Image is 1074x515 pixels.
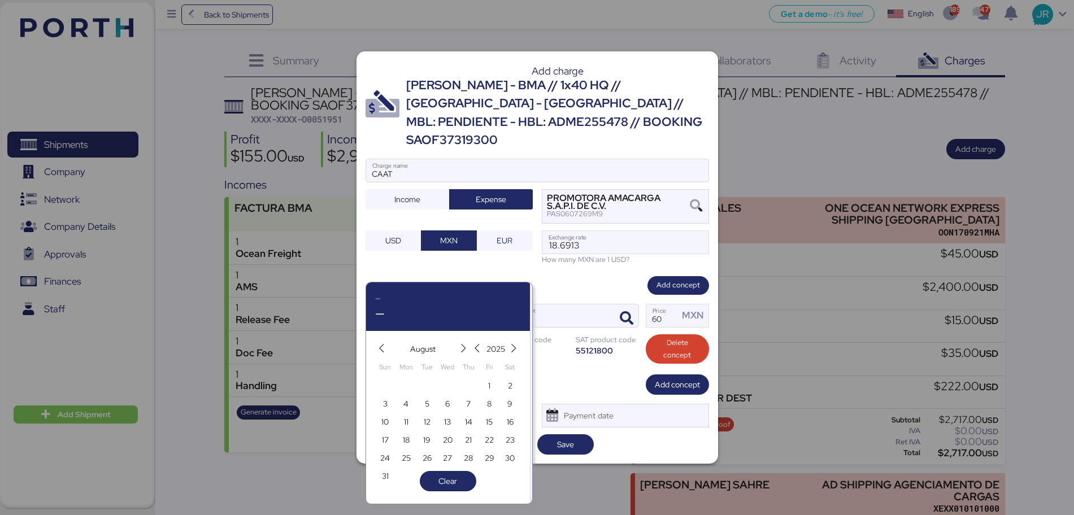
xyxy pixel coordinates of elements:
[465,433,472,447] span: 21
[439,395,456,412] button: 6
[615,307,638,330] button: ConceptConcept
[502,377,519,394] button: 2
[481,377,498,394] button: 1
[465,415,472,429] span: 14
[542,254,709,265] div: How many MXN are 1 USD?
[488,379,490,392] span: 1
[481,395,498,412] button: 8
[421,230,477,251] button: MXN
[406,76,709,150] div: [PERSON_NAME] - BMA // 1x40 HQ // [GEOGRAPHIC_DATA] - [GEOGRAPHIC_DATA] // MBL: PENDIENTE - HBL: ...
[460,449,477,466] button: 28
[485,433,494,447] span: 22
[547,194,689,211] div: PROMOTORA AMACARGA S.A.P.I. DE C.V.
[542,231,708,254] input: Exchange rate
[646,374,709,395] button: Add concept
[576,345,639,356] div: 55121800
[398,395,415,412] button: 4
[439,449,456,466] button: 27
[375,291,521,305] div: —
[382,469,389,483] span: 31
[366,159,708,182] input: Charge name
[404,415,408,429] span: 11
[655,378,700,391] span: Add concept
[444,415,451,429] span: 13
[506,334,569,345] div: SAT unit code
[383,397,388,411] span: 3
[460,413,477,430] button: 14
[377,395,394,412] button: 3
[477,230,533,251] button: EUR
[506,433,515,447] span: 23
[366,230,421,251] button: USD
[445,397,450,411] span: 6
[406,66,709,76] div: Add charge
[419,431,436,448] button: 19
[485,451,494,465] span: 29
[377,431,394,448] button: 17
[505,451,515,465] span: 30
[382,433,389,447] span: 17
[402,451,411,465] span: 25
[439,359,456,376] div: Wed
[366,189,449,210] button: Income
[425,397,429,411] span: 5
[646,334,709,364] button: Delete concept
[557,438,574,451] span: Save
[377,467,394,484] button: 31
[380,451,390,465] span: 24
[537,434,594,455] button: Save
[506,304,611,327] input: Concept
[502,413,519,430] button: 16
[423,451,432,465] span: 26
[443,433,453,447] span: 20
[440,234,458,247] span: MXN
[377,359,394,376] div: Sun
[394,193,420,206] span: Income
[576,334,639,345] div: SAT product code
[443,451,452,465] span: 27
[486,342,505,356] span: 2025
[464,451,473,465] span: 28
[419,449,436,466] button: 26
[375,305,521,322] div: —
[506,345,569,356] div: E48
[398,413,415,430] button: 11
[366,278,412,295] div: Concepts
[481,359,498,376] div: Fri
[466,397,471,411] span: 7
[438,474,457,488] span: Clear
[419,395,436,412] button: 5
[481,449,498,466] button: 29
[419,359,436,376] div: Tue
[481,413,498,430] button: 15
[449,189,533,210] button: Expense
[502,359,519,376] div: Sat
[547,210,689,218] div: PAS0607269M9
[502,431,519,448] button: 23
[486,415,493,429] span: 15
[424,415,431,429] span: 12
[508,379,512,392] span: 2
[476,193,506,206] span: Expense
[502,449,519,466] button: 30
[460,395,477,412] button: 7
[410,342,436,356] span: August
[481,431,498,448] button: 22
[420,471,476,491] button: Clear
[487,397,492,411] span: 8
[403,397,408,411] span: 4
[484,340,507,358] button: 2025
[419,413,436,430] button: 12
[385,234,401,247] span: USD
[439,431,456,448] button: 20
[507,415,514,429] span: 16
[398,431,415,448] button: 18
[646,304,679,327] input: Price
[647,276,709,295] button: Add concept
[507,397,512,411] span: 9
[398,359,415,376] div: Mon
[377,413,394,430] button: 10
[398,449,415,466] button: 25
[655,337,700,361] span: Delete concept
[460,359,477,376] div: Thu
